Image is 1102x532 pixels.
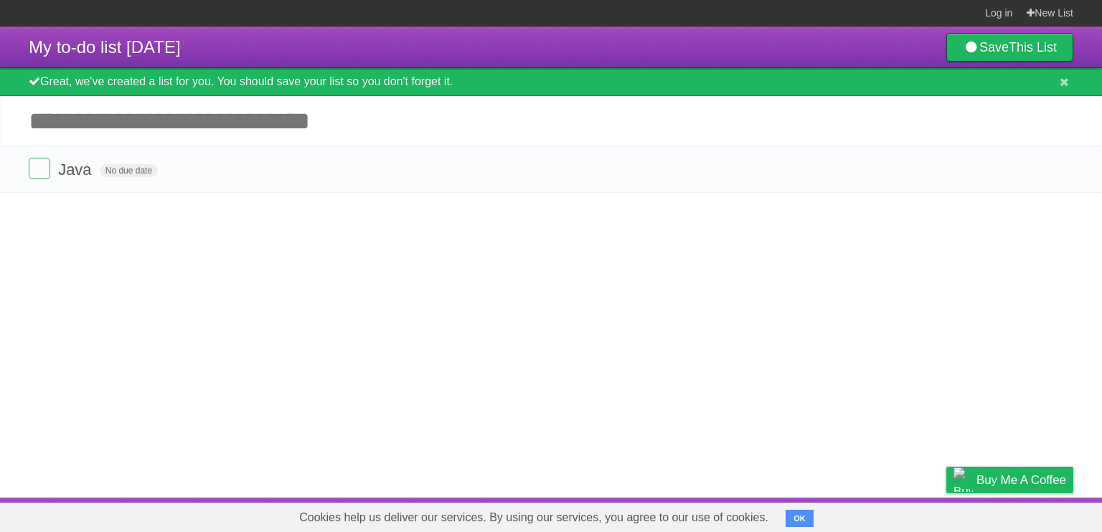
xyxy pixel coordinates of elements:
button: OK [786,510,814,527]
img: Buy me a coffee [953,467,973,492]
a: About [755,501,786,528]
a: Suggest a feature [983,501,1073,528]
span: Java [58,161,95,179]
span: No due date [100,164,158,177]
span: My to-do list [DATE] [29,37,181,57]
a: Terms [879,501,910,528]
span: Cookies help us deliver our services. By using our services, you agree to our use of cookies. [285,503,783,532]
b: This List [1009,40,1057,54]
a: Buy me a coffee [946,467,1073,493]
label: Done [29,158,50,179]
span: Buy me a coffee [976,467,1066,493]
a: SaveThis List [946,33,1073,62]
a: Privacy [928,501,965,528]
a: Developers [803,501,861,528]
